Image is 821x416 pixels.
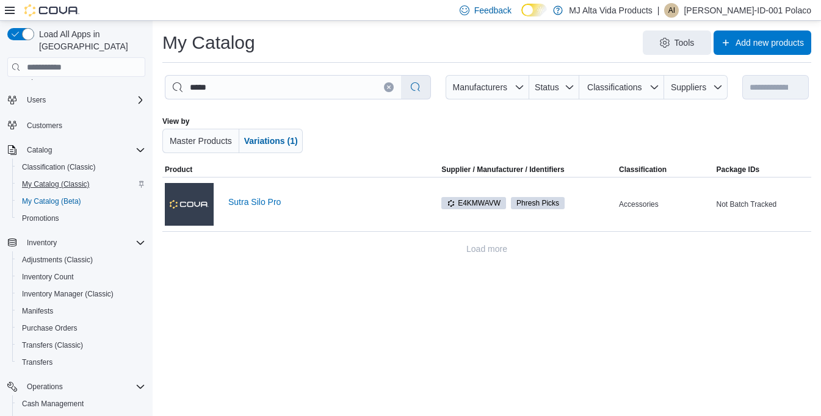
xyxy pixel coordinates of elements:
button: Inventory Count [12,268,150,285]
span: Classification (Classic) [17,160,145,174]
a: Transfers (Classic) [17,338,88,353]
span: Customers [22,117,145,132]
a: Purchase Orders [17,321,82,335]
span: Adjustments (Classic) [17,253,145,267]
span: Variations (1) [244,136,298,146]
span: Adjustments (Classic) [22,255,93,265]
a: Sutra Silo Pro [228,197,419,207]
span: Users [22,93,145,107]
button: Inventory Manager (Classic) [12,285,150,303]
a: Customers [22,118,67,133]
span: Customers [27,121,62,131]
button: Adjustments (Classic) [12,251,150,268]
span: Inventory Manager (Classic) [22,289,114,299]
div: Not Batch Tracked [714,197,811,212]
button: Load more [461,237,512,261]
span: Operations [22,379,145,394]
span: Promotions [17,211,145,226]
span: Cash Management [17,396,145,411]
div: Supplier / Manufacturer / Identifiers [441,165,564,174]
button: Manifests [12,303,150,320]
span: Manifests [22,306,53,316]
span: Manufacturers [453,82,507,92]
a: My Catalog (Beta) [17,194,86,209]
button: Tools [643,30,711,55]
span: Master Products [170,136,232,146]
button: Classification (Classic) [12,159,150,176]
button: Master Products [162,129,239,153]
span: Inventory [22,235,145,250]
a: Inventory Manager (Classic) [17,287,118,301]
p: MJ Alta Vida Products [569,3,653,18]
span: Classification [619,165,667,174]
span: Feedback [474,4,512,16]
button: Inventory [2,234,150,251]
a: Promotions [17,211,64,226]
button: Users [2,91,150,109]
span: Operations [27,382,63,392]
span: Suppliers [671,82,706,92]
span: Transfers [22,357,52,367]
a: Manifests [17,304,58,318]
span: Purchase Orders [22,323,78,333]
span: Transfers (Classic) [17,338,145,353]
button: Clear input [384,82,394,92]
span: Inventory [27,238,57,248]
span: Phresh Picks [516,198,559,209]
a: Transfers [17,355,57,370]
span: E4KMWAVW [441,197,506,209]
label: View by [162,117,189,126]
img: Cova [24,4,79,16]
button: Users [22,93,51,107]
button: Operations [2,378,150,395]
span: Manifests [17,304,145,318]
a: Inventory Count [17,270,79,284]
button: Inventory [22,235,62,250]
button: Cash Management [12,395,150,412]
span: E4KMWAVW [447,198,501,209]
span: Catalog [27,145,52,155]
span: Classifications [587,82,642,92]
span: My Catalog (Beta) [22,196,81,206]
button: Transfers [12,354,150,371]
div: Angelo-ID-001 Polaco [664,3,679,18]
span: Purchase Orders [17,321,145,335]
span: Cash Management [22,399,84,409]
button: My Catalog (Beta) [12,193,150,210]
span: Inventory Count [22,272,74,282]
button: Variations (1) [239,129,303,153]
button: Classifications [579,75,664,99]
span: Status [535,82,559,92]
a: Adjustments (Classic) [17,253,98,267]
button: Catalog [22,143,57,157]
span: Inventory Count [17,270,145,284]
button: Operations [22,379,68,394]
span: My Catalog (Classic) [22,179,90,189]
img: Sutra Silo Pro [165,183,214,226]
h1: My Catalog [162,30,255,55]
button: Purchase Orders [12,320,150,337]
span: Inventory Manager (Classic) [17,287,145,301]
span: Package IDs [717,165,760,174]
button: Transfers (Classic) [12,337,150,354]
div: Accessories [617,197,714,212]
span: Transfers [17,355,145,370]
span: Classification (Classic) [22,162,96,172]
span: Dark Mode [521,16,522,17]
button: Customers [2,116,150,134]
button: Manufacturers [446,75,529,99]
a: Cash Management [17,396,89,411]
span: My Catalog (Classic) [17,177,145,192]
span: Add new products [736,37,804,49]
input: Dark Mode [521,4,547,16]
span: Supplier / Manufacturer / Identifiers [424,165,564,174]
span: My Catalog (Beta) [17,194,145,209]
p: | [657,3,660,18]
button: Catalog [2,142,150,159]
span: Load more [466,243,507,255]
a: My Catalog (Classic) [17,177,95,192]
button: Add new products [714,30,811,55]
button: My Catalog (Classic) [12,176,150,193]
span: Catalog [22,143,145,157]
p: [PERSON_NAME]-ID-001 Polaco [684,3,811,18]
